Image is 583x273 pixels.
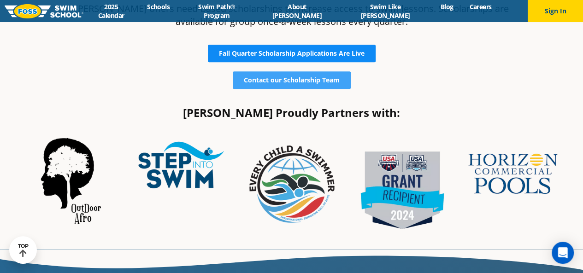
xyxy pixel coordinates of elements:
a: 2025 Calendar [83,2,139,20]
span: Fall Quarter Scholarship Applications Are Live [219,50,365,57]
a: Swim Like [PERSON_NAME] [338,2,432,20]
img: FOSS Swim School Logo [5,4,83,18]
h4: [PERSON_NAME] Proudly Partners with: [20,107,564,118]
div: TOP [18,243,29,257]
a: Swim Path® Program [178,2,256,20]
a: Fall Quarter Scholarship Applications Are Live [208,45,376,62]
a: Schools [139,2,178,11]
a: About [PERSON_NAME] [256,2,338,20]
div: Open Intercom Messenger [552,242,574,264]
span: Contact our Scholarship Team [244,77,340,83]
a: Careers [461,2,500,11]
a: Blog [432,2,461,11]
a: Contact our Scholarship Team [233,71,351,89]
